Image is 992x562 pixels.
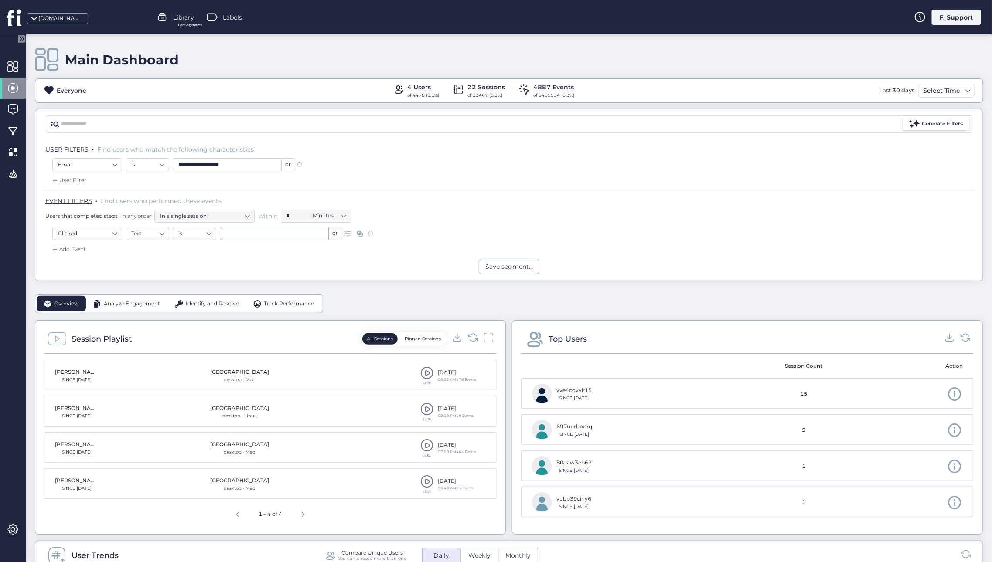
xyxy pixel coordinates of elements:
[210,404,269,413] div: [GEOGRAPHIC_DATA]
[801,390,808,398] span: 15
[877,84,917,98] div: Last 30 days
[97,146,254,153] span: Find users who match the following characteristics
[534,82,575,92] div: 4887 Events
[802,498,806,507] span: 1
[104,300,160,308] span: Analyze Engagement
[57,86,86,95] div: Everyone
[329,227,342,240] div: or
[178,22,202,28] span: For Segments
[160,210,249,223] nz-select-item: In a single session
[131,227,164,240] nz-select-item: Text
[178,227,211,240] nz-select-item: is
[438,441,476,449] div: [DATE]
[55,477,99,485] div: [PERSON_NAME][EMAIL_ADDRESS][DOMAIN_NAME]
[95,195,97,204] span: .
[438,413,474,419] div: 08:18 PMㅤ48 Events
[420,417,433,421] div: 12:26
[264,300,314,308] span: Track Performance
[92,144,94,152] span: .
[210,413,269,420] div: desktop · Linux
[45,197,92,205] span: EVENT FILTERS
[54,300,79,308] span: Overview
[259,212,278,220] span: within
[210,376,269,383] div: desktop · Mac
[485,262,533,271] div: Save segment...
[229,504,246,522] button: Previous page
[101,197,222,205] span: Find users who performed these events
[210,449,269,456] div: desktop · Mac
[55,368,99,376] div: [PERSON_NAME][EMAIL_ADDRESS][DOMAIN_NAME]
[341,550,403,555] div: Compare Unique Users
[55,449,99,456] div: SINCE [DATE]
[420,490,433,493] div: 41:13
[408,92,440,99] div: of 4478 (0.1%)
[556,423,592,431] div: 697uprbpxkq
[72,549,119,562] div: User Trends
[55,404,99,413] div: [PERSON_NAME][EMAIL_ADDRESS][DOMAIN_NAME]
[282,158,295,171] div: or
[438,449,476,455] div: 07:08 PMㅤ464 Events
[362,333,398,345] button: All Sessions
[400,333,446,345] button: Pinned Sessions
[921,85,963,96] div: Select Time
[51,245,86,254] div: Add Event
[556,386,592,395] div: vve4cgvvk15
[420,381,433,385] div: 61:28
[556,495,591,503] div: vubb39cjny6
[556,431,592,438] div: SINCE [DATE]
[223,13,242,22] span: Labels
[210,477,269,485] div: [GEOGRAPHIC_DATA]
[549,333,587,345] div: Top Users
[65,52,179,68] div: Main Dashboard
[468,92,505,99] div: of 23467 (0.1%)
[210,368,269,376] div: [GEOGRAPHIC_DATA]
[119,212,152,220] span: in any order
[131,158,164,171] nz-select-item: is
[38,14,82,23] div: [DOMAIN_NAME]
[55,485,99,492] div: SINCE [DATE]
[420,454,433,457] div: 59:02
[556,467,592,474] div: SINCE [DATE]
[45,212,118,220] span: Users that completed steps
[861,354,974,378] mat-header-cell: Action
[556,503,591,510] div: SINCE [DATE]
[501,551,536,560] span: Monthly
[210,485,269,492] div: desktop · Mac
[802,426,806,434] span: 5
[255,507,286,522] div: 1 – 4 of 4
[468,82,505,92] div: 22 Sessions
[438,369,476,377] div: [DATE]
[408,82,440,92] div: 4 Users
[556,395,592,402] div: SINCE [DATE]
[556,459,592,467] div: 80daw3eb62
[428,551,454,560] span: Daily
[186,300,239,308] span: Identify and Resolve
[58,227,116,240] nz-select-item: Clicked
[210,440,269,449] div: [GEOGRAPHIC_DATA]
[313,209,346,222] nz-select-item: Minutes
[294,504,312,522] button: Next page
[747,354,861,378] mat-header-cell: Session Count
[932,10,981,25] div: F. Support
[55,440,99,449] div: [PERSON_NAME][EMAIL_ADDRESS][DOMAIN_NAME]
[51,176,86,185] div: User Filter
[338,555,407,561] div: You can choose more than one
[802,462,806,471] span: 1
[902,118,970,131] button: Generate Filters
[55,413,99,420] div: SINCE [DATE]
[45,146,89,153] span: USER FILTERS
[58,158,116,171] nz-select-item: Email
[534,92,575,99] div: of 1495934 (0.3%)
[438,485,474,491] div: 06:40 AMㅤ23 Events
[922,120,963,128] div: Generate Filters
[55,376,99,383] div: SINCE [DATE]
[464,551,496,560] span: Weekly
[438,405,474,413] div: [DATE]
[438,377,476,383] div: 06:22 AMㅤ478 Events
[173,13,194,22] span: Library
[438,477,474,485] div: [DATE]
[72,333,132,345] div: Session Playlist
